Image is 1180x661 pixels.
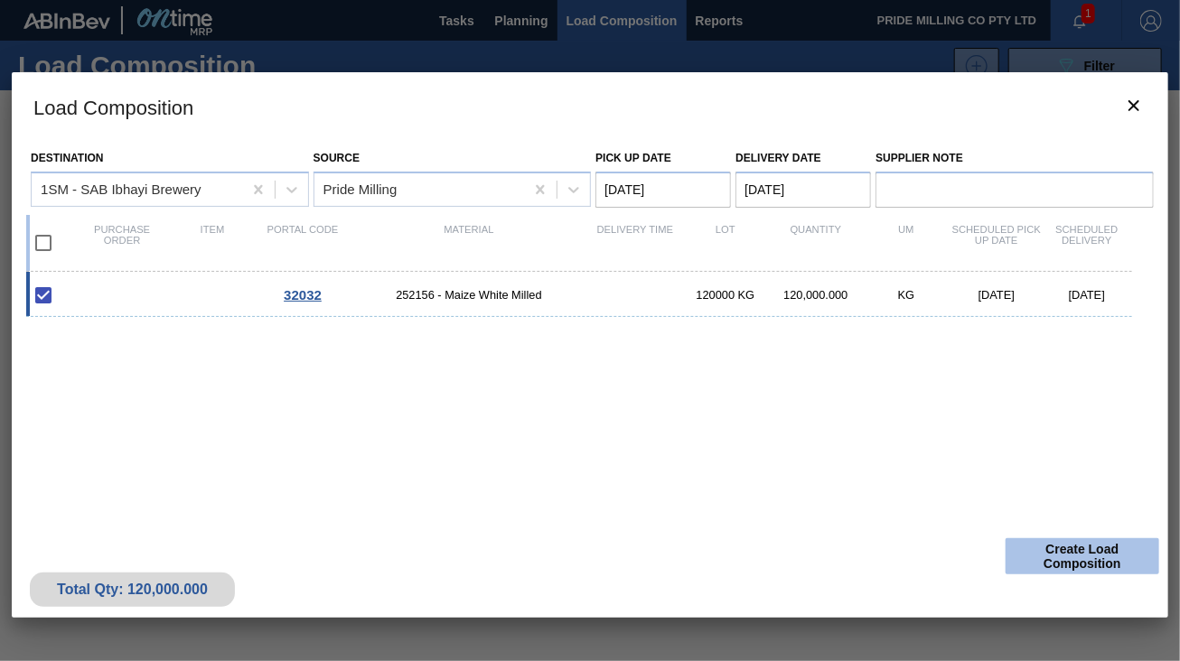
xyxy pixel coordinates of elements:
[951,224,1042,262] div: Scheduled Pick up Date
[43,582,221,598] div: Total Qty: 120,000.000
[348,288,590,302] span: 252156 - Maize White Milled
[861,224,951,262] div: UM
[590,224,680,262] div: Delivery Time
[41,182,201,197] div: 1SM - SAB Ibhayi Brewery
[1042,288,1132,302] div: [DATE]
[951,288,1042,302] div: [DATE]
[771,288,861,302] div: 120,000.000
[680,224,771,262] div: Lot
[348,224,590,262] div: Material
[1006,538,1159,574] button: Create Load Composition
[861,288,951,302] div: KG
[258,287,348,303] div: Go to Order
[595,152,671,164] label: Pick up Date
[876,145,1154,172] label: Supplier Note
[258,224,348,262] div: Portal code
[735,152,820,164] label: Delivery Date
[314,152,360,164] label: Source
[735,172,871,208] input: mm/dd/yyyy
[12,72,1168,141] h3: Load Composition
[284,287,322,303] span: 32032
[77,224,167,262] div: Purchase order
[771,224,861,262] div: Quantity
[1042,224,1132,262] div: Scheduled Delivery
[595,172,731,208] input: mm/dd/yyyy
[323,182,398,197] div: Pride Milling
[680,288,771,302] div: 120000 KG
[31,152,103,164] label: Destination
[167,224,258,262] div: Item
